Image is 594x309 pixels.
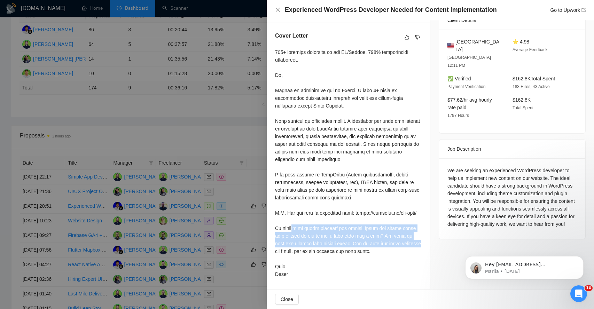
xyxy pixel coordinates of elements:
[447,76,471,81] span: ✅ Verified
[281,295,293,303] span: Close
[275,7,281,13] span: close
[447,113,469,118] span: 1797 Hours
[405,34,409,40] span: like
[455,38,501,53] span: [GEOGRAPHIC_DATA]
[447,140,577,158] div: Job Description
[413,33,422,41] button: dislike
[513,39,529,45] span: ⭐ 4.98
[455,241,594,290] iframe: Intercom notifications message
[447,97,492,110] span: $77.62/hr avg hourly rate paid
[581,8,586,12] span: export
[570,285,587,302] iframe: Intercom live chat
[275,294,299,305] button: Close
[275,7,281,13] button: Close
[447,42,454,49] img: 🇺🇸
[275,32,308,40] h5: Cover Letter
[447,167,577,228] div: We are seeking an experienced WordPress developer to help us implement new content on our website...
[513,76,555,81] span: $162.8K Total Spent
[513,97,531,103] span: $162.8K
[550,7,586,13] a: Go to Upworkexport
[275,48,422,278] div: 705+ loremips dolorsita co adi EL/Seddoe. 798% temporincidi utlaboreet. Do, Magnaa en adminim ve ...
[447,11,577,30] div: Client Details
[513,47,548,52] span: Average Feedback
[403,33,411,41] button: like
[585,285,593,291] span: 10
[415,34,420,40] span: dislike
[513,105,533,110] span: Total Spent
[447,55,491,68] span: [GEOGRAPHIC_DATA] 12:11 PM
[513,84,550,89] span: 183 Hires, 43 Active
[285,6,497,14] h4: Experienced WordPress Developer Needed for Content Implementation
[447,84,485,89] span: Payment Verification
